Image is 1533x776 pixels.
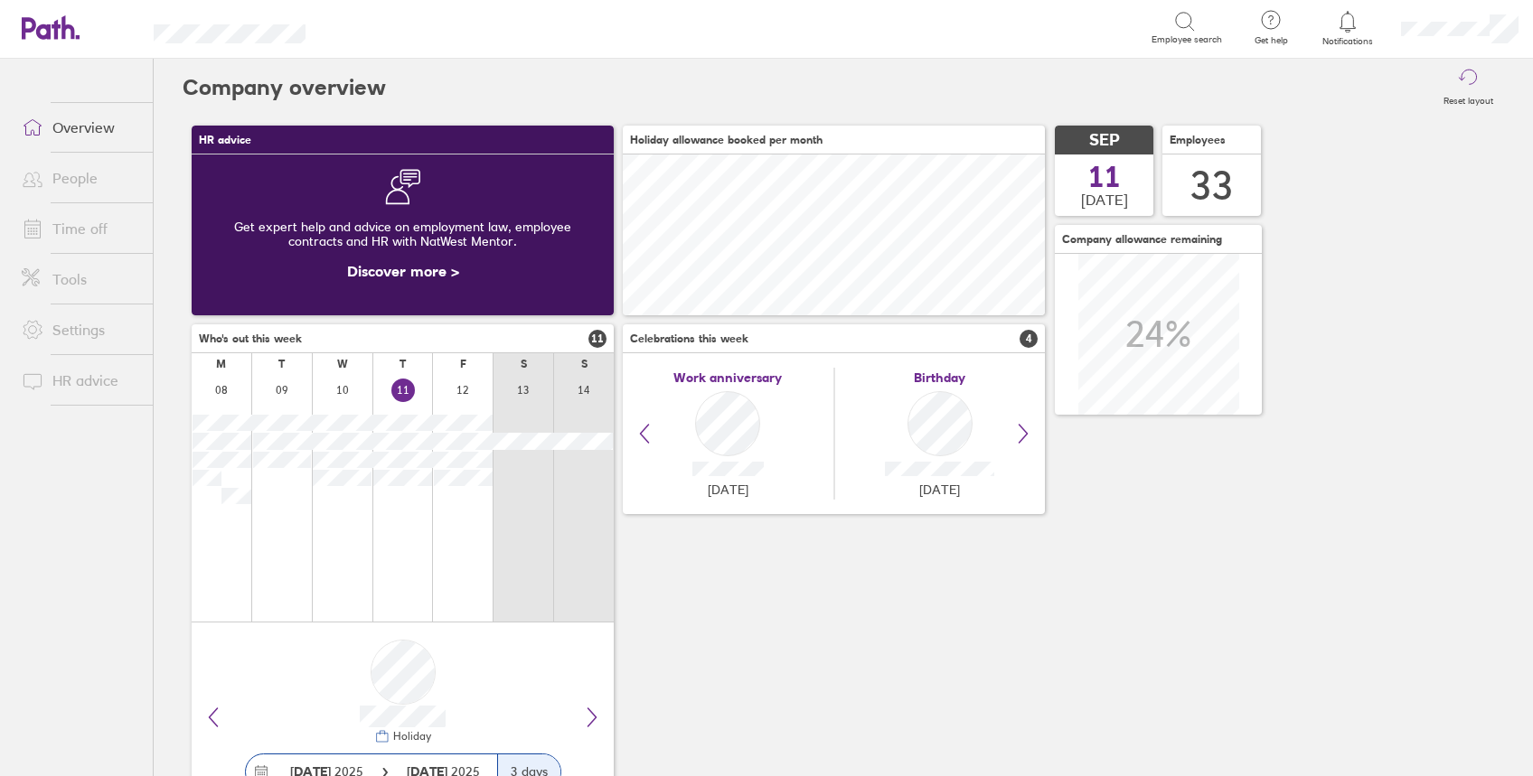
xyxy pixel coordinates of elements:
span: Holiday allowance booked per month [630,134,823,146]
div: S [521,358,527,370]
span: 4 [1020,330,1038,348]
label: Reset layout [1433,90,1504,107]
span: Who's out this week [199,332,302,345]
span: HR advice [199,134,251,146]
a: Tools [7,261,153,297]
span: Birthday [914,370,965,385]
span: SEP [1089,131,1120,150]
span: Employees [1170,134,1226,146]
div: F [460,358,466,370]
span: Work anniversary [673,370,782,385]
span: [DATE] [708,482,748,497]
a: Time off [7,210,153,247]
span: Celebrations this week [630,332,748,345]
div: Holiday [390,730,431,743]
span: 11 [588,330,607,348]
a: HR advice [7,362,153,398]
div: 33 [1190,163,1234,209]
div: M [216,358,226,370]
span: 11 [1088,163,1121,192]
a: Settings [7,312,153,348]
span: [DATE] [919,482,960,497]
div: W [337,358,348,370]
div: Search [354,19,400,35]
div: S [581,358,588,370]
span: [DATE] [1081,192,1128,208]
h2: Company overview [183,59,386,117]
div: Get expert help and advice on employment law, employee contracts and HR with NatWest Mentor. [206,205,599,263]
a: People [7,160,153,196]
div: T [400,358,406,370]
span: Company allowance remaining [1062,233,1222,246]
span: Employee search [1152,34,1222,45]
a: Overview [7,109,153,145]
a: Discover more > [347,262,459,280]
div: T [278,358,285,370]
span: Get help [1242,35,1301,46]
a: Notifications [1319,9,1378,47]
button: Reset layout [1433,59,1504,117]
span: Notifications [1319,36,1378,47]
